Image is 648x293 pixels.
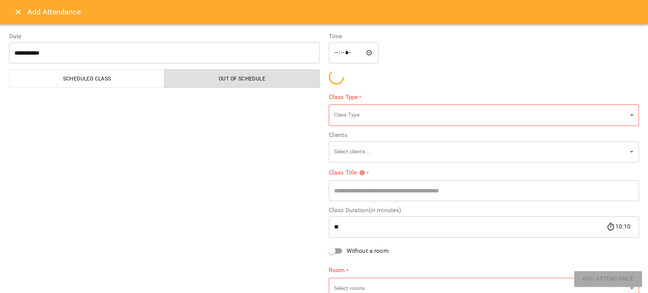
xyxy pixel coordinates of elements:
[329,170,366,176] span: Class Title
[9,3,27,21] button: Close
[169,74,315,83] span: Out of Schedule
[329,266,639,275] label: Room
[334,148,627,156] p: Select clients...
[27,6,639,18] h6: Add Attendance
[329,207,639,213] label: Class Duration(in minutes)
[359,170,365,176] svg: Please specify class title or select clients
[329,132,639,138] label: Clients
[164,69,319,88] button: Out of Schedule
[334,111,627,119] p: Class Type
[329,33,639,39] label: Time
[9,69,164,88] button: Scheduled class
[329,104,639,126] div: Class Type
[9,33,320,39] label: Date
[334,285,627,292] p: Select rooms
[347,246,389,255] span: Without a room
[329,93,639,101] label: Class Type
[14,74,160,83] span: Scheduled class
[329,141,639,162] div: Select clients...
